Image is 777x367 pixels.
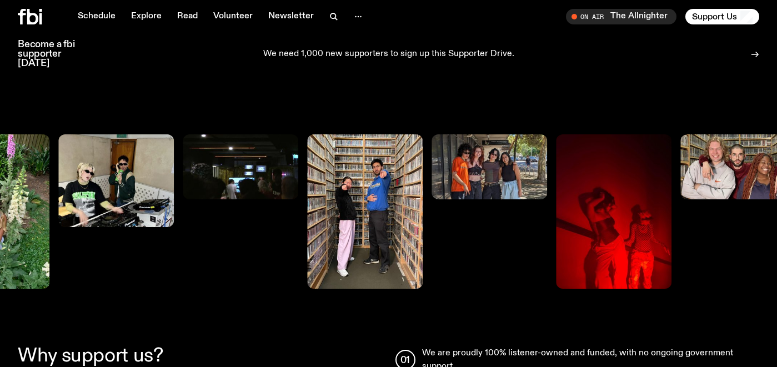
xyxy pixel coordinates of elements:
span: Support Us [692,12,737,22]
a: Read [171,9,204,24]
h3: Become a fbi supporter [DATE] [18,40,89,68]
img: Ruby wears a Collarbones t shirt and pretends to play the DJ decks, Al sings into a pringles can.... [58,134,174,227]
h2: Why support us? [18,346,382,365]
a: Newsletter [262,9,320,24]
a: Explore [124,9,168,24]
button: Support Us [685,9,759,24]
p: We need 1,000 new supporters to sign up this Supporter Drive. [263,49,514,59]
img: The three members of MUNA stand on the street outside fbi.radio with Tanya Ali. All four of them ... [432,134,547,199]
button: On AirThe Allnighter [566,9,676,24]
a: Volunteer [207,9,259,24]
a: Schedule [71,9,122,24]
